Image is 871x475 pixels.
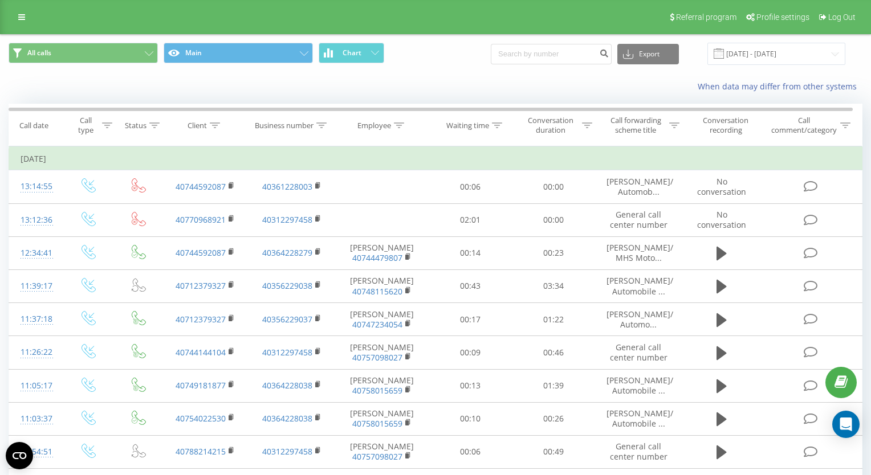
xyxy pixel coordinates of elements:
td: 00:06 [429,435,512,468]
td: General call center number [595,336,682,369]
td: [PERSON_NAME] [335,435,429,468]
button: Chart [319,43,384,63]
td: [PERSON_NAME] [335,236,429,269]
td: [PERSON_NAME] [335,369,429,402]
td: [PERSON_NAME] [335,303,429,336]
input: Search by number [491,44,612,64]
span: [PERSON_NAME]/ Automobile ... [607,275,673,296]
div: Open Intercom Messenger [832,411,860,438]
span: [PERSON_NAME]/ Automo... [607,309,673,330]
a: 40758015659 [352,418,402,429]
a: 40364228038 [262,380,312,391]
a: 40744592087 [176,247,226,258]
td: 03:34 [512,269,595,302]
td: 00:09 [429,336,512,369]
div: Client [188,121,207,130]
span: No conversation [697,176,746,197]
span: [PERSON_NAME]/ Automob... [607,176,673,197]
a: 40758015659 [352,385,402,396]
a: 40312297458 [262,446,312,457]
div: 11:39:17 [21,275,51,297]
div: Call forwarding scheme title [605,116,666,135]
a: 40312297458 [262,214,312,225]
a: 40754022530 [176,413,226,424]
a: 40744144104 [176,347,226,358]
div: 11:05:17 [21,375,51,397]
td: [PERSON_NAME] [335,269,429,302]
button: Main [164,43,313,63]
div: 11:03:37 [21,408,51,430]
td: 00:43 [429,269,512,302]
div: Call comment/category [771,116,837,135]
div: 13:12:36 [21,209,51,231]
a: 40744592087 [176,181,226,192]
td: 00:17 [429,303,512,336]
span: Referral program [676,13,736,22]
button: Export [617,44,679,64]
a: 40744479807 [352,252,402,263]
span: [PERSON_NAME]/ Automobile ... [607,408,673,429]
a: 40749181877 [176,380,226,391]
button: All calls [9,43,158,63]
td: 00:46 [512,336,595,369]
div: Employee [357,121,391,130]
div: Status [125,121,146,130]
a: 40361228003 [262,181,312,192]
td: 00:23 [512,236,595,269]
span: No conversation [697,209,746,230]
a: 40788214215 [176,446,226,457]
div: 11:26:22 [21,341,51,363]
span: [PERSON_NAME]/ MHS Moto... [607,242,673,263]
span: [PERSON_NAME]/ Automobile ... [607,375,673,396]
span: All calls [27,48,51,58]
a: 40747234054 [352,319,402,330]
td: [PERSON_NAME] [335,402,429,435]
a: 40770968921 [176,214,226,225]
td: 02:01 [429,203,512,236]
a: 40712379327 [176,280,226,291]
div: Call type [72,116,100,135]
a: 40757098027 [352,451,402,462]
td: General call center number [595,203,682,236]
div: 13:14:55 [21,175,51,198]
div: 11:37:18 [21,308,51,330]
td: 00:00 [512,170,595,203]
span: Profile settings [756,13,809,22]
td: 00:06 [429,170,512,203]
td: 00:14 [429,236,512,269]
td: [PERSON_NAME] [335,336,429,369]
a: 40364228279 [262,247,312,258]
a: 40757098027 [352,352,402,363]
a: 40356229037 [262,314,312,325]
button: Open CMP widget [6,442,33,469]
div: Call date [19,121,48,130]
td: 01:22 [512,303,595,336]
a: 40356229038 [262,280,312,291]
a: 40312297458 [262,347,312,358]
td: 00:49 [512,435,595,468]
td: 00:10 [429,402,512,435]
div: Conversation recording [692,116,759,135]
div: Waiting time [446,121,489,130]
span: Chart [343,49,361,57]
a: 40712379327 [176,314,226,325]
a: 40748115620 [352,286,402,297]
div: 10:54:51 [21,441,51,463]
td: 00:13 [429,369,512,402]
a: 40364228038 [262,413,312,424]
td: 00:00 [512,203,595,236]
td: [DATE] [9,148,862,170]
td: General call center number [595,435,682,468]
div: 12:34:41 [21,242,51,264]
div: Conversation duration [522,116,579,135]
td: 00:26 [512,402,595,435]
div: Business number [255,121,314,130]
span: Log Out [828,13,856,22]
a: When data may differ from other systems [698,81,862,92]
td: 01:39 [512,369,595,402]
